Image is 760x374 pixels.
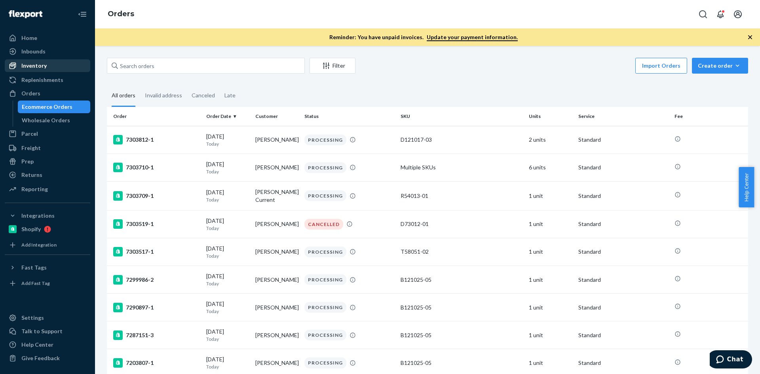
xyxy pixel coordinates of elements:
[74,6,90,22] button: Close Navigation
[113,358,200,368] div: 7203807-1
[578,304,668,311] p: Standard
[5,45,90,58] a: Inbounds
[108,9,134,18] a: Orders
[206,133,249,147] div: [DATE]
[5,127,90,140] a: Parcel
[21,144,41,152] div: Freight
[18,101,91,113] a: Ecommerce Orders
[578,331,668,339] p: Standard
[22,103,72,111] div: Ecommerce Orders
[21,264,47,271] div: Fast Tags
[526,154,575,181] td: 6 units
[739,167,754,207] button: Help Center
[427,34,518,41] a: Update your payment information.
[206,168,249,175] p: Today
[5,87,90,100] a: Orders
[310,62,355,70] div: Filter
[206,355,249,370] div: [DATE]
[5,325,90,338] button: Talk to Support
[101,3,141,26] ol: breadcrumbs
[21,62,47,70] div: Inventory
[113,135,200,144] div: 7303812-1
[635,58,687,74] button: Import Orders
[526,210,575,238] td: 1 unit
[21,130,38,138] div: Parcel
[252,210,301,238] td: [PERSON_NAME]
[145,85,182,106] div: Invalid address
[252,266,301,294] td: [PERSON_NAME]
[224,85,236,106] div: Late
[206,308,249,315] p: Today
[252,321,301,349] td: [PERSON_NAME]
[113,303,200,312] div: 7290897-1
[578,163,668,171] p: Standard
[206,328,249,342] div: [DATE]
[206,217,249,232] div: [DATE]
[21,341,53,349] div: Help Center
[304,302,346,313] div: PROCESSING
[113,275,200,285] div: 7299986-2
[113,330,200,340] div: 7287151-3
[401,136,522,144] div: D121017-03
[692,58,748,74] button: Create order
[397,154,526,181] td: Multiple SKUs
[578,248,668,256] p: Standard
[5,155,90,168] a: Prep
[5,169,90,181] a: Returns
[526,107,575,126] th: Units
[21,212,55,220] div: Integrations
[206,196,249,203] p: Today
[526,238,575,266] td: 1 unit
[5,311,90,324] a: Settings
[329,33,518,41] p: Reminder: You have unpaid invoices.
[206,225,249,232] p: Today
[5,277,90,290] a: Add Fast Tag
[5,352,90,365] button: Give Feedback
[304,330,346,340] div: PROCESSING
[5,239,90,251] a: Add Integration
[5,59,90,72] a: Inventory
[578,276,668,284] p: Standard
[206,160,249,175] div: [DATE]
[730,6,746,22] button: Open account menu
[21,34,37,42] div: Home
[401,248,522,256] div: T58051-02
[21,89,40,97] div: Orders
[578,359,668,367] p: Standard
[304,135,346,145] div: PROCESSING
[712,6,728,22] button: Open notifications
[671,107,748,126] th: Fee
[252,294,301,321] td: [PERSON_NAME]
[304,274,346,285] div: PROCESSING
[304,247,346,257] div: PROCESSING
[21,327,63,335] div: Talk to Support
[206,363,249,370] p: Today
[113,247,200,256] div: 7303517-1
[401,304,522,311] div: B121025-05
[113,191,200,201] div: 7303709-1
[698,62,742,70] div: Create order
[304,190,346,201] div: PROCESSING
[5,223,90,235] a: Shopify
[206,252,249,259] p: Today
[255,113,298,120] div: Customer
[206,245,249,259] div: [DATE]
[5,209,90,222] button: Integrations
[304,357,346,368] div: PROCESSING
[206,336,249,342] p: Today
[252,181,301,210] td: [PERSON_NAME] Current
[206,300,249,315] div: [DATE]
[21,185,48,193] div: Reporting
[526,126,575,154] td: 2 units
[304,162,346,173] div: PROCESSING
[9,10,42,18] img: Flexport logo
[5,142,90,154] a: Freight
[5,338,90,351] a: Help Center
[21,171,42,179] div: Returns
[107,107,203,126] th: Order
[526,266,575,294] td: 1 unit
[575,107,671,126] th: Service
[578,136,668,144] p: Standard
[21,241,57,248] div: Add Integration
